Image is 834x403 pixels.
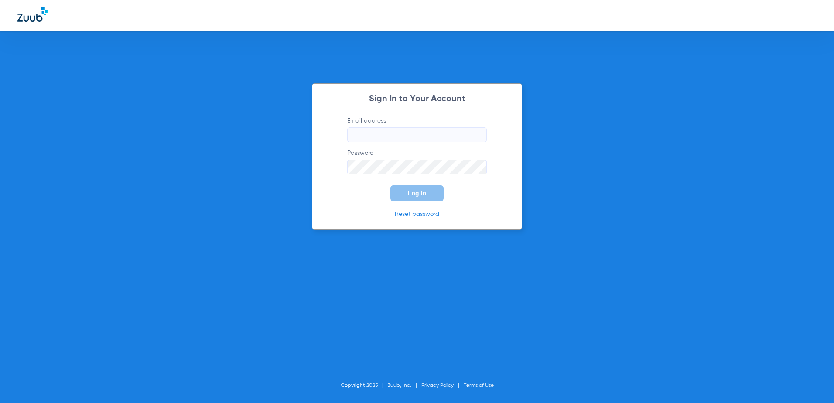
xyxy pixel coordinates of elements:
a: Privacy Policy [421,383,454,388]
a: Reset password [395,211,439,217]
label: Password [347,149,487,174]
img: Zuub Logo [17,7,48,22]
label: Email address [347,116,487,142]
li: Copyright 2025 [341,381,388,390]
li: Zuub, Inc. [388,381,421,390]
input: Password [347,160,487,174]
span: Log In [408,190,426,197]
input: Email address [347,127,487,142]
h2: Sign In to Your Account [334,95,500,103]
a: Terms of Use [464,383,494,388]
button: Log In [390,185,444,201]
